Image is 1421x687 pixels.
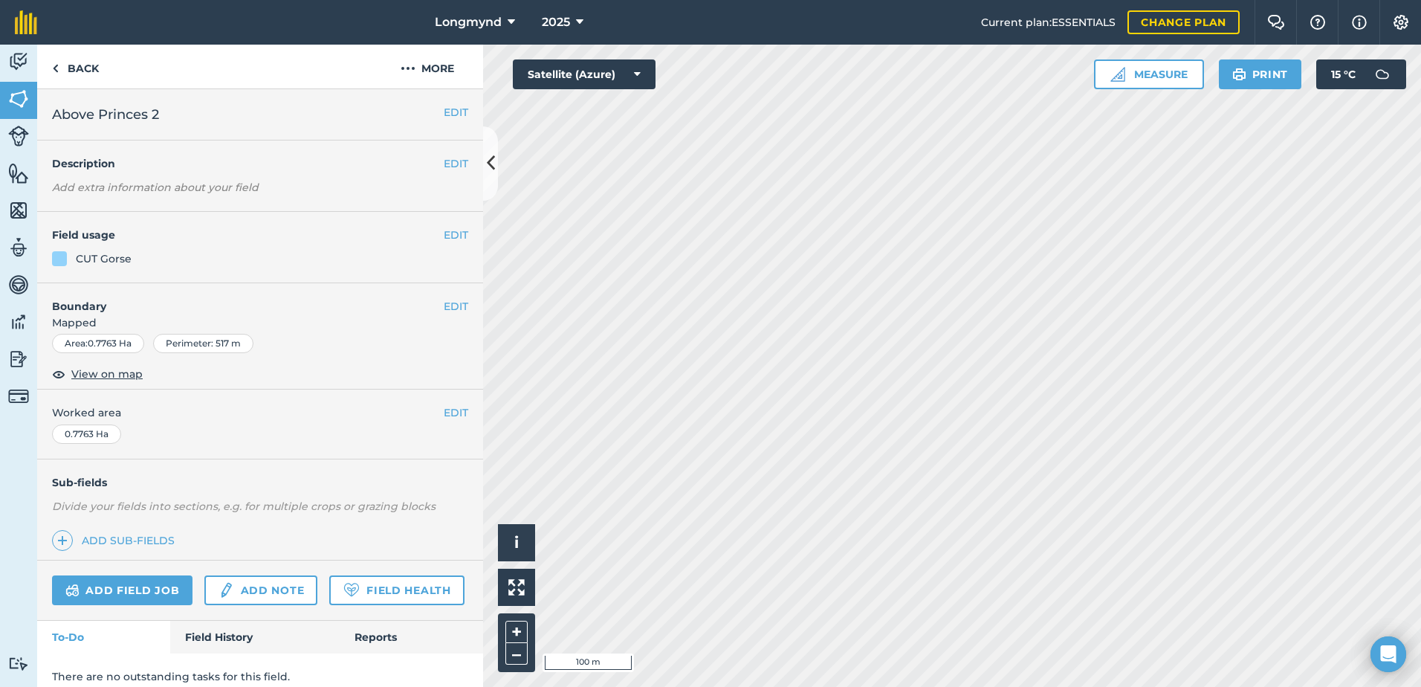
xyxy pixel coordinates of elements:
[1316,59,1406,89] button: 15 °C
[52,668,468,685] p: There are no outstanding tasks for this field.
[8,126,29,146] img: svg+xml;base64,PD94bWwgdmVyc2lvbj0iMS4wIiBlbmNvZGluZz0idXRmLTgiPz4KPCEtLSBHZW5lcmF0b3I6IEFkb2JlIE...
[52,425,121,444] div: 0.7763 Ha
[52,104,159,125] span: Above Princes 2
[37,474,483,491] h4: Sub-fields
[8,199,29,222] img: svg+xml;base64,PHN2ZyB4bWxucz0iaHR0cDovL3d3dy53My5vcmcvMjAwMC9zdmciIHdpZHRoPSI1NiIgaGVpZ2h0PSI2MC...
[8,657,29,671] img: svg+xml;base64,PD94bWwgdmVyc2lvbj0iMS4wIiBlbmNvZGluZz0idXRmLTgiPz4KPCEtLSBHZW5lcmF0b3I6IEFkb2JlIE...
[8,162,29,184] img: svg+xml;base64,PHN2ZyB4bWxucz0iaHR0cDovL3d3dy53My5vcmcvMjAwMC9zdmciIHdpZHRoPSI1NiIgaGVpZ2h0PSI2MC...
[76,251,132,267] div: CUT Gorse
[505,621,528,643] button: +
[508,579,525,596] img: Four arrows, one pointing top left, one top right, one bottom right and the last bottom left
[65,581,80,599] img: svg+xml;base64,PD94bWwgdmVyc2lvbj0iMS4wIiBlbmNvZGluZz0idXRmLTgiPz4KPCEtLSBHZW5lcmF0b3I6IEFkb2JlIE...
[8,51,29,73] img: svg+xml;base64,PD94bWwgdmVyc2lvbj0iMS4wIiBlbmNvZGluZz0idXRmLTgiPz4KPCEtLSBHZW5lcmF0b3I6IEFkb2JlIE...
[1392,15,1410,30] img: A cog icon
[1352,13,1367,31] img: svg+xml;base64,PHN2ZyB4bWxucz0iaHR0cDovL3d3dy53My5vcmcvMjAwMC9zdmciIHdpZHRoPSIxNyIgaGVpZ2h0PSIxNy...
[52,227,444,243] h4: Field usage
[1127,10,1240,34] a: Change plan
[52,404,468,421] span: Worked area
[37,621,170,654] a: To-Do
[1370,636,1406,672] div: Open Intercom Messenger
[435,13,502,31] span: Longmynd
[1309,15,1327,30] img: A question mark icon
[444,155,468,172] button: EDIT
[1367,59,1397,89] img: svg+xml;base64,PD94bWwgdmVyc2lvbj0iMS4wIiBlbmNvZGluZz0idXRmLTgiPz4KPCEtLSBHZW5lcmF0b3I6IEFkb2JlIE...
[1219,59,1302,89] button: Print
[444,227,468,243] button: EDIT
[505,643,528,665] button: –
[8,88,29,110] img: svg+xml;base64,PHN2ZyB4bWxucz0iaHR0cDovL3d3dy53My5vcmcvMjAwMC9zdmciIHdpZHRoPSI1NiIgaGVpZ2h0PSI2MC...
[1110,67,1125,82] img: Ruler icon
[37,283,444,315] h4: Boundary
[37,45,114,88] a: Back
[8,311,29,333] img: svg+xml;base64,PD94bWwgdmVyc2lvbj0iMS4wIiBlbmNvZGluZz0idXRmLTgiPz4KPCEtLSBHZW5lcmF0b3I6IEFkb2JlIE...
[71,366,143,382] span: View on map
[1094,59,1204,89] button: Measure
[329,575,464,605] a: Field Health
[444,104,468,120] button: EDIT
[401,59,415,77] img: svg+xml;base64,PHN2ZyB4bWxucz0iaHR0cDovL3d3dy53My5vcmcvMjAwMC9zdmciIHdpZHRoPSIyMCIgaGVpZ2h0PSIyNC...
[57,532,68,549] img: svg+xml;base64,PHN2ZyB4bWxucz0iaHR0cDovL3d3dy53My5vcmcvMjAwMC9zdmciIHdpZHRoPSIxNCIgaGVpZ2h0PSIyNC...
[37,315,483,331] span: Mapped
[1331,59,1356,89] span: 15 ° C
[8,386,29,407] img: svg+xml;base64,PD94bWwgdmVyc2lvbj0iMS4wIiBlbmNvZGluZz0idXRmLTgiPz4KPCEtLSBHZW5lcmF0b3I6IEFkb2JlIE...
[52,59,59,77] img: svg+xml;base64,PHN2ZyB4bWxucz0iaHR0cDovL3d3dy53My5vcmcvMjAwMC9zdmciIHdpZHRoPSI5IiBoZWlnaHQ9IjI0Ii...
[981,14,1116,30] span: Current plan : ESSENTIALS
[52,334,144,353] div: Area : 0.7763 Ha
[513,59,656,89] button: Satellite (Azure)
[170,621,339,654] a: Field History
[52,530,181,551] a: Add sub-fields
[153,334,253,353] div: Perimeter : 517 m
[52,575,192,605] a: Add field job
[1267,15,1285,30] img: Two speech bubbles overlapping with the left bubble in the forefront
[514,533,519,552] span: i
[8,236,29,259] img: svg+xml;base64,PD94bWwgdmVyc2lvbj0iMS4wIiBlbmNvZGluZz0idXRmLTgiPz4KPCEtLSBHZW5lcmF0b3I6IEFkb2JlIE...
[372,45,483,88] button: More
[340,621,483,654] a: Reports
[444,404,468,421] button: EDIT
[542,13,570,31] span: 2025
[498,524,535,561] button: i
[218,581,234,599] img: svg+xml;base64,PD94bWwgdmVyc2lvbj0iMS4wIiBlbmNvZGluZz0idXRmLTgiPz4KPCEtLSBHZW5lcmF0b3I6IEFkb2JlIE...
[52,365,65,383] img: svg+xml;base64,PHN2ZyB4bWxucz0iaHR0cDovL3d3dy53My5vcmcvMjAwMC9zdmciIHdpZHRoPSIxOCIgaGVpZ2h0PSIyNC...
[52,181,259,194] em: Add extra information about your field
[52,155,468,172] h4: Description
[8,348,29,370] img: svg+xml;base64,PD94bWwgdmVyc2lvbj0iMS4wIiBlbmNvZGluZz0idXRmLTgiPz4KPCEtLSBHZW5lcmF0b3I6IEFkb2JlIE...
[15,10,37,34] img: fieldmargin Logo
[444,298,468,315] button: EDIT
[204,575,317,605] a: Add note
[1232,65,1246,83] img: svg+xml;base64,PHN2ZyB4bWxucz0iaHR0cDovL3d3dy53My5vcmcvMjAwMC9zdmciIHdpZHRoPSIxOSIgaGVpZ2h0PSIyNC...
[8,274,29,296] img: svg+xml;base64,PD94bWwgdmVyc2lvbj0iMS4wIiBlbmNvZGluZz0idXRmLTgiPz4KPCEtLSBHZW5lcmF0b3I6IEFkb2JlIE...
[52,365,143,383] button: View on map
[52,500,436,513] em: Divide your fields into sections, e.g. for multiple crops or grazing blocks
